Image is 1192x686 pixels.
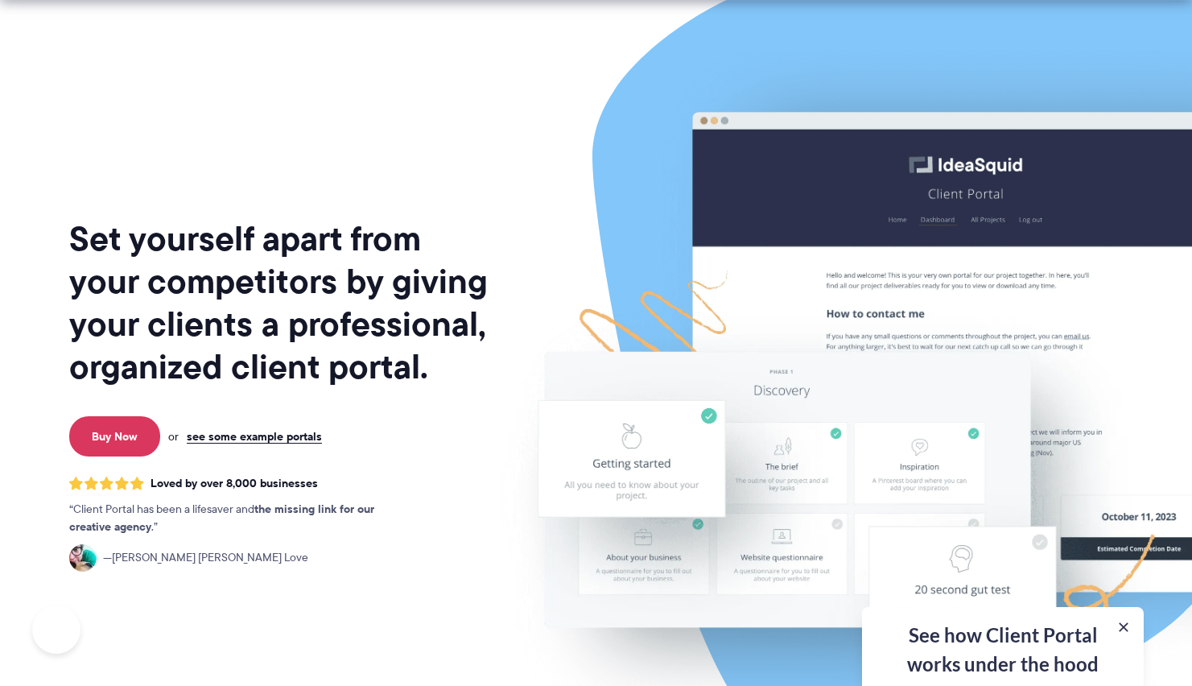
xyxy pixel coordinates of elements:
span: or [168,429,179,444]
span: Loved by over 8,000 businesses [151,477,318,490]
a: see some example portals [187,429,322,444]
a: Buy Now [69,416,160,457]
strong: the missing link for our creative agency [69,500,374,535]
span: [PERSON_NAME] [PERSON_NAME] Love [103,549,308,567]
iframe: Toggle Customer Support [32,605,80,654]
p: Client Portal has been a lifesaver and . [69,501,407,536]
h1: Set yourself apart from your competitors by giving your clients a professional, organized client ... [69,217,491,388]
